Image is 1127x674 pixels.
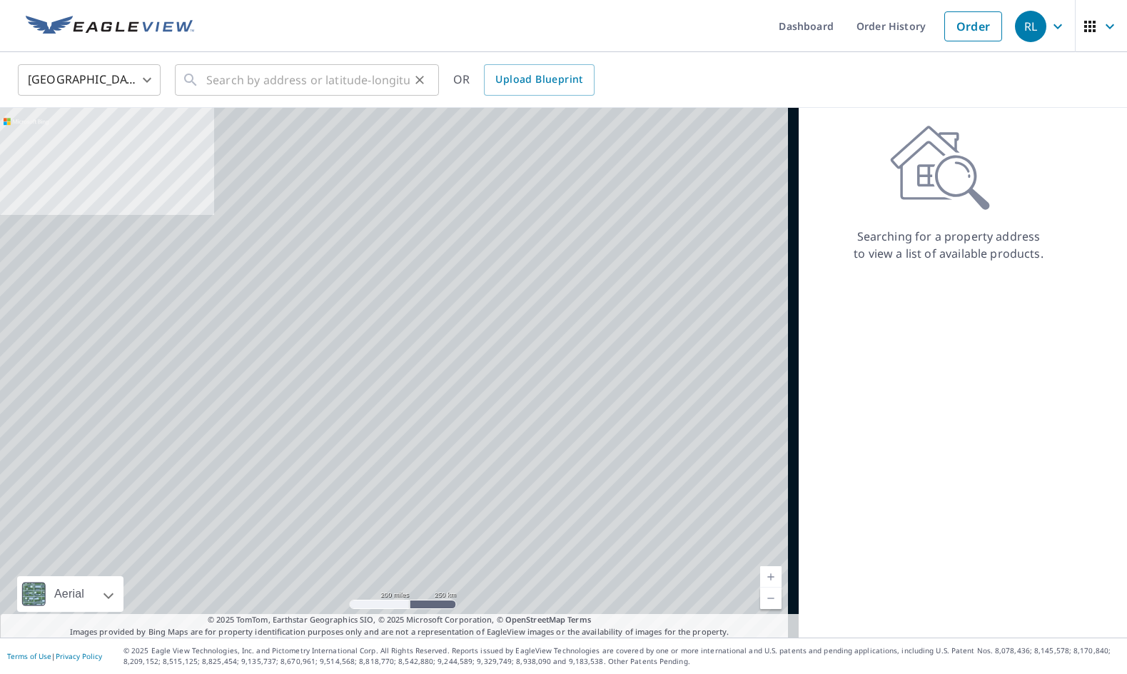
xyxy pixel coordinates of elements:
[56,651,102,661] a: Privacy Policy
[208,614,591,626] span: © 2025 TomTom, Earthstar Geographics SIO, © 2025 Microsoft Corporation, ©
[495,71,582,89] span: Upload Blueprint
[123,645,1120,667] p: © 2025 Eagle View Technologies, Inc. and Pictometry International Corp. All Rights Reserved. Repo...
[760,588,782,609] a: Current Level 5, Zoom Out
[944,11,1002,41] a: Order
[18,60,161,100] div: [GEOGRAPHIC_DATA]
[50,576,89,612] div: Aerial
[410,70,430,90] button: Clear
[7,651,51,661] a: Terms of Use
[17,576,123,612] div: Aerial
[7,652,102,660] p: |
[505,614,565,625] a: OpenStreetMap
[567,614,591,625] a: Terms
[484,64,594,96] a: Upload Blueprint
[760,566,782,588] a: Current Level 5, Zoom In
[26,16,194,37] img: EV Logo
[853,228,1044,262] p: Searching for a property address to view a list of available products.
[206,60,410,100] input: Search by address or latitude-longitude
[453,64,595,96] div: OR
[1015,11,1046,42] div: RL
